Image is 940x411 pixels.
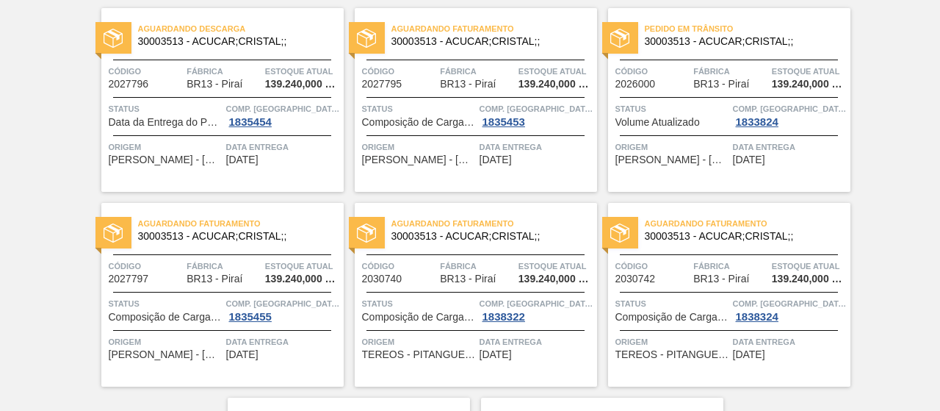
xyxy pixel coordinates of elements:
span: Estoque atual [518,64,593,79]
span: 30003513 - ACUCAR;CRISTAL;; [138,36,332,47]
span: Comp. Carga [226,101,340,116]
span: TEREOS - PITANGUEIRAS (SP) [362,349,476,360]
span: 30003513 - ACUCAR;CRISTAL;; [645,36,839,47]
a: statusAguardando Descarga30003513 - ACUCAR;CRISTAL;;Código2027796FábricaBR13 - PiraíEstoque atual... [90,8,344,192]
a: statusAguardando Faturamento30003513 - ACUCAR;CRISTAL;;Código2027795FábricaBR13 - PiraíEstoque at... [344,8,597,192]
span: Status [615,101,729,116]
img: status [104,224,123,243]
span: 30003513 - ACUCAR;CRISTAL;; [138,231,332,242]
span: Composição de Carga Aceita [109,312,223,323]
span: Data entrega [480,140,593,154]
span: NARDINI - VISTA ALEGRE DO ALTO (SP) [109,349,223,360]
span: 17/09/2025 [480,154,512,165]
span: Comp. Carga [480,296,593,311]
span: Código [615,259,690,274]
span: Origem [615,140,729,154]
span: Data da Entrega do Pedido Atrasada [109,117,223,128]
a: statusAguardando Faturamento30003513 - ACUCAR;CRISTAL;;Código2027797FábricaBR13 - PiraíEstoque at... [90,203,344,387]
span: Aguardando Faturamento [391,216,597,231]
a: Comp. [GEOGRAPHIC_DATA]1838324 [733,296,847,323]
span: 30003513 - ACUCAR;CRISTAL;; [391,231,585,242]
span: 30003513 - ACUCAR;CRISTAL;; [645,231,839,242]
span: Volume Atualizado [615,117,700,128]
span: Fábrica [693,64,768,79]
div: 1838324 [733,311,781,323]
span: Status [362,101,476,116]
img: status [357,224,376,243]
a: Comp. [GEOGRAPHIC_DATA]1835455 [226,296,340,323]
span: NARDINI - VISTA ALEGRE DO ALTO (SP) [362,154,476,165]
span: Estoque atual [265,259,340,274]
span: Fábrica [187,259,261,274]
span: Status [109,296,223,311]
span: Status [362,296,476,311]
span: Estoque atual [772,259,847,274]
span: Composição de Carga Aceita [615,312,729,323]
span: 139.240,000 KG [772,79,847,90]
span: BR13 - Piraí [440,274,496,285]
a: Comp. [GEOGRAPHIC_DATA]1838322 [480,296,593,323]
img: status [610,224,629,243]
span: BR13 - Piraí [440,79,496,90]
span: 2027797 [109,274,149,285]
div: 1835454 [226,116,275,128]
span: 30003513 - ACUCAR;CRISTAL;; [391,36,585,47]
span: Fábrica [693,259,768,274]
span: Status [109,101,223,116]
span: 139.240,000 KG [518,274,593,285]
span: 19/09/2025 [226,349,258,360]
span: Data entrega [733,335,847,349]
span: Composição de Carga Aceita [362,117,476,128]
span: 17/09/2025 [733,154,765,165]
span: 139.240,000 KG [772,274,847,285]
span: Código [362,64,437,79]
a: statusAguardando Faturamento30003513 - ACUCAR;CRISTAL;;Código2030740FábricaBR13 - PiraíEstoque at... [344,203,597,387]
span: Fábrica [440,259,515,274]
span: BR13 - Piraí [187,79,242,90]
div: 1835455 [226,311,275,323]
span: Aguardando Faturamento [391,21,597,36]
span: 2030740 [362,274,402,285]
span: 2026000 [615,79,656,90]
img: status [357,29,376,48]
a: Comp. [GEOGRAPHIC_DATA]1833824 [733,101,847,128]
span: Código [109,64,184,79]
span: Comp. Carga [733,296,847,311]
span: Estoque atual [518,259,593,274]
span: 22/09/2025 [733,349,765,360]
span: Data entrega [226,140,340,154]
span: Origem [362,335,476,349]
span: Data entrega [226,335,340,349]
img: status [104,29,123,48]
a: statusPedido em Trânsito30003513 - ACUCAR;CRISTAL;;Código2026000FábricaBR13 - PiraíEstoque atual1... [597,8,850,192]
span: 2030742 [615,274,656,285]
span: Aguardando Faturamento [138,216,344,231]
span: Origem [109,140,223,154]
span: Código [109,259,184,274]
span: BR13 - Piraí [187,274,242,285]
span: Fábrica [187,64,261,79]
span: Estoque atual [265,64,340,79]
span: 2027795 [362,79,402,90]
div: 1838322 [480,311,528,323]
a: Comp. [GEOGRAPHIC_DATA]1835453 [480,101,593,128]
span: Aguardando Descarga [138,21,344,36]
span: Origem [615,335,729,349]
span: Fábrica [440,64,515,79]
span: Origem [362,140,476,154]
span: Comp. Carga [733,101,847,116]
span: NARDINI - VISTA ALEGRE DO ALTO (SP) [109,154,223,165]
span: Origem [109,335,223,349]
span: Data entrega [733,140,847,154]
a: Comp. [GEOGRAPHIC_DATA]1835454 [226,101,340,128]
div: 1833824 [733,116,781,128]
span: Pedido em Trânsito [645,21,850,36]
span: Composição de Carga Aceita [362,312,476,323]
span: Código [615,64,690,79]
span: BR13 - Piraí [693,79,749,90]
span: 19/09/2025 [480,349,512,360]
span: Aguardando Faturamento [645,216,850,231]
span: Status [615,296,729,311]
span: Data entrega [480,335,593,349]
span: Código [362,259,437,274]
